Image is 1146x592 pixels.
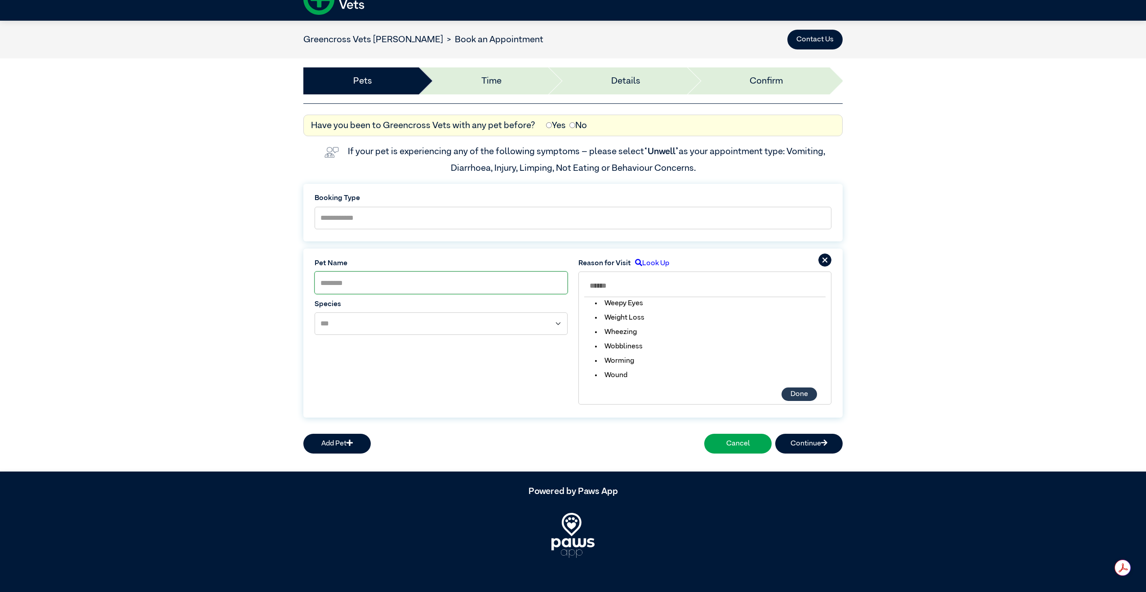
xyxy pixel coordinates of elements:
label: Yes [546,119,566,132]
label: Have you been to Greencross Vets with any pet before? [311,119,535,132]
button: Contact Us [787,30,843,49]
span: “Unwell” [644,147,679,156]
label: Look Up [631,258,669,269]
img: PawsApp [551,513,595,558]
input: No [569,122,575,128]
button: Done [782,387,817,401]
li: Wound [588,370,635,381]
li: Worming [588,356,641,366]
button: Add Pet [303,434,371,454]
label: Reason for Visit [578,258,631,269]
li: Book an Appointment [443,33,543,46]
li: Weepy Eyes [588,298,650,309]
img: vet [321,143,342,161]
button: Cancel [704,434,772,454]
label: Booking Type [315,193,831,204]
li: Wobbliness [588,341,650,352]
a: Pets [353,74,372,88]
label: Species [315,299,568,310]
input: Yes [546,122,552,128]
h5: Powered by Paws App [303,486,843,497]
li: Wheezing [588,327,644,338]
li: Weight Loss [588,312,652,323]
nav: breadcrumb [303,33,543,46]
button: Continue [775,434,843,454]
label: No [569,119,587,132]
label: Pet Name [315,258,568,269]
label: If your pet is experiencing any of the following symptoms – please select as your appointment typ... [348,147,827,172]
a: Greencross Vets [PERSON_NAME] [303,35,443,44]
